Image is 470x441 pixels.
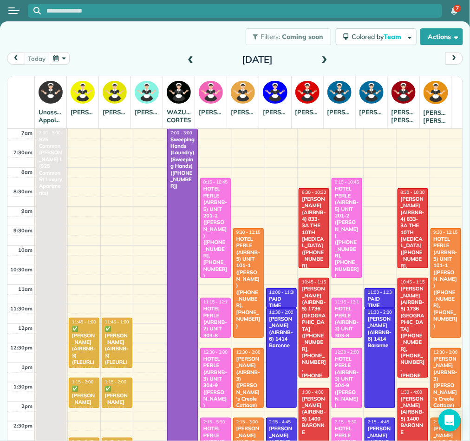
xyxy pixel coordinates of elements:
[10,266,33,273] span: 10:30am
[199,81,223,104] img: AR
[359,81,384,104] img: KG
[368,420,390,425] span: 2:15 - 4:45
[401,390,423,395] span: 1:30 - 4:00
[302,390,324,395] span: 1:30 - 4:00
[263,81,287,104] img: EP
[163,76,195,128] th: WAZUIDUA CORTES
[282,33,324,41] span: Coming soon
[167,81,191,104] img: WC
[18,325,33,331] span: 12pm
[368,310,392,315] span: 11:30 - 2:00
[71,81,95,104] img: KP
[203,180,228,185] span: 8:15 - 10:45
[105,380,127,385] span: 1:15 - 2:00
[8,6,20,16] button: Open menu
[24,52,49,65] button: today
[39,131,61,136] span: 7:00 - 3:00
[419,76,451,128] th: [PERSON_NAME] [PERSON_NAME]
[39,81,63,104] img: !
[445,52,463,65] button: next
[302,190,326,195] span: 8:30 - 10:30
[269,290,296,295] span: 11:00 - 11:30
[236,230,261,235] span: 9:30 - 12:15
[170,131,192,136] span: 7:00 - 3:00
[323,76,355,128] th: [PERSON_NAME]
[334,185,359,279] div: HOTEL PERLE (AIRBNB-5) UNIT 201-2 ([PERSON_NAME]) ([PHONE_NUMBER], [PHONE_NUMBER])
[327,81,352,104] img: YG
[384,33,403,41] span: Team
[7,52,25,65] button: prev
[269,420,291,425] span: 2:15 - 4:45
[387,76,419,128] th: [PERSON_NAME] [PERSON_NAME]
[21,208,33,214] span: 9am
[203,300,230,305] span: 11:15 - 12:15
[335,300,362,305] span: 11:15 - 12:15
[269,310,294,315] span: 11:30 - 2:00
[301,395,326,435] div: [PERSON_NAME] (AIRBNB-5) 1400 BARONNE
[367,296,392,309] div: PAID TIME
[135,81,159,104] img: VF
[401,190,425,195] span: 8:30 - 10:30
[456,5,459,12] span: 7
[21,364,33,370] span: 1pm
[434,420,456,425] span: 2:15 - 3:00
[401,280,425,285] span: 10:45 - 1:15
[236,420,258,425] span: 2:15 - 3:00
[269,316,294,349] div: [PERSON_NAME] (AIRBNB-6) 1414 Baronne
[433,236,459,329] div: HOTEL PERLE (AIRBNB-5) UNIT 101-1 ([PERSON_NAME]) ([PHONE_NUMBER], [PHONE_NUMBER])
[440,0,470,21] nav: Main
[13,227,33,234] span: 9:30am
[236,355,261,429] div: [PERSON_NAME] (AIRBNB-3) ([PERSON_NAME]'s Creole Cottage) ([PHONE_NUMBER])
[424,81,448,104] img: LN
[39,136,64,196] div: 925 Common [PERSON_NAME] L (925 Common St Luxury Apartments)
[302,280,326,285] span: 10:45 - 1:15
[13,383,33,390] span: 1:30pm
[227,76,259,128] th: [PERSON_NAME]
[335,420,357,425] span: 2:15 - 5:30
[203,185,228,279] div: HOTEL PERLE (AIRBNB-5) UNIT 201-2 ([PERSON_NAME]) ([PHONE_NUMBER], [PHONE_NUMBER])
[259,76,291,128] th: [PERSON_NAME]
[269,296,294,309] div: PAID TIME
[433,355,459,429] div: [PERSON_NAME] (AIRBNB-3) ([PERSON_NAME]'s Creole Cottage) ([PHONE_NUMBER])
[21,130,33,136] span: 7am
[203,420,225,425] span: 2:15 - 5:30
[355,76,387,128] th: [PERSON_NAME]
[131,76,163,128] th: [PERSON_NAME]
[199,54,315,65] h2: [DATE]
[352,33,405,41] span: Colored by
[400,196,425,289] div: [PERSON_NAME] (AIRBNB-4) 833-3A THE 10TH [MEDICAL_DATA] ([PHONE_NUMBER], [PHONE_NUMBER])
[400,395,425,435] div: [PERSON_NAME] (AIRBNB-5) 1400 BARONNE
[21,169,33,175] span: 8am
[67,76,99,128] th: [PERSON_NAME]
[236,350,261,355] span: 12:30 - 2:00
[434,350,458,355] span: 12:30 - 2:00
[335,180,359,185] span: 8:15 - 10:45
[18,286,33,292] span: 11am
[33,7,41,14] svg: Focus search
[301,196,326,289] div: [PERSON_NAME] (AIRBNB-4) 833-3A THE 10TH [MEDICAL_DATA] ([PHONE_NUMBER], [PHONE_NUMBER])
[13,188,33,195] span: 8:30am
[195,76,227,128] th: [PERSON_NAME]
[21,403,33,409] span: 2pm
[35,76,67,128] th: Unassigned Appointments
[203,305,228,399] div: HOTEL PERLE (AIRBNB-2) UNIT 303-8 ([PERSON_NAME]) ([PHONE_NUMBER], [PHONE_NUMBER])
[368,290,395,295] span: 11:00 - 11:30
[72,325,97,392] div: ✅ [PERSON_NAME] (AIRBNB-3) (FLEURLICITY LLC) ([PHONE_NUMBER])
[434,230,458,235] span: 9:30 - 12:15
[203,350,228,355] span: 12:30 - 2:00
[236,236,261,329] div: HOTEL PERLE (AIRBNB-5) UNIT 101-1 ([PERSON_NAME]) ([PHONE_NUMBER], [PHONE_NUMBER])
[10,305,33,312] span: 11:30am
[301,285,326,392] div: [PERSON_NAME] (AIRBNB-5) 1736 [GEOGRAPHIC_DATA] ([PHONE_NUMBER], [PHONE_NUMBER], [PHONE_NUMBER])
[438,409,461,432] div: Open Intercom Messenger
[261,33,281,41] span: Filters:
[99,76,131,128] th: [PERSON_NAME]
[103,81,127,104] img: KP
[231,81,255,104] img: ML
[334,305,359,399] div: HOTEL PERLE (AIRBNB-2) UNIT 303-8 ([PERSON_NAME]) ([PHONE_NUMBER], [PHONE_NUMBER])
[28,7,41,14] button: Focus search
[335,350,359,355] span: 12:30 - 2:00
[18,247,33,253] span: 10am
[104,325,130,392] div: ✅ [PERSON_NAME] (AIRBNB-3) (FLEURLICITY LLC) ([PHONE_NUMBER])
[105,320,129,325] span: 11:45 - 1:00
[13,422,33,429] span: 2:30pm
